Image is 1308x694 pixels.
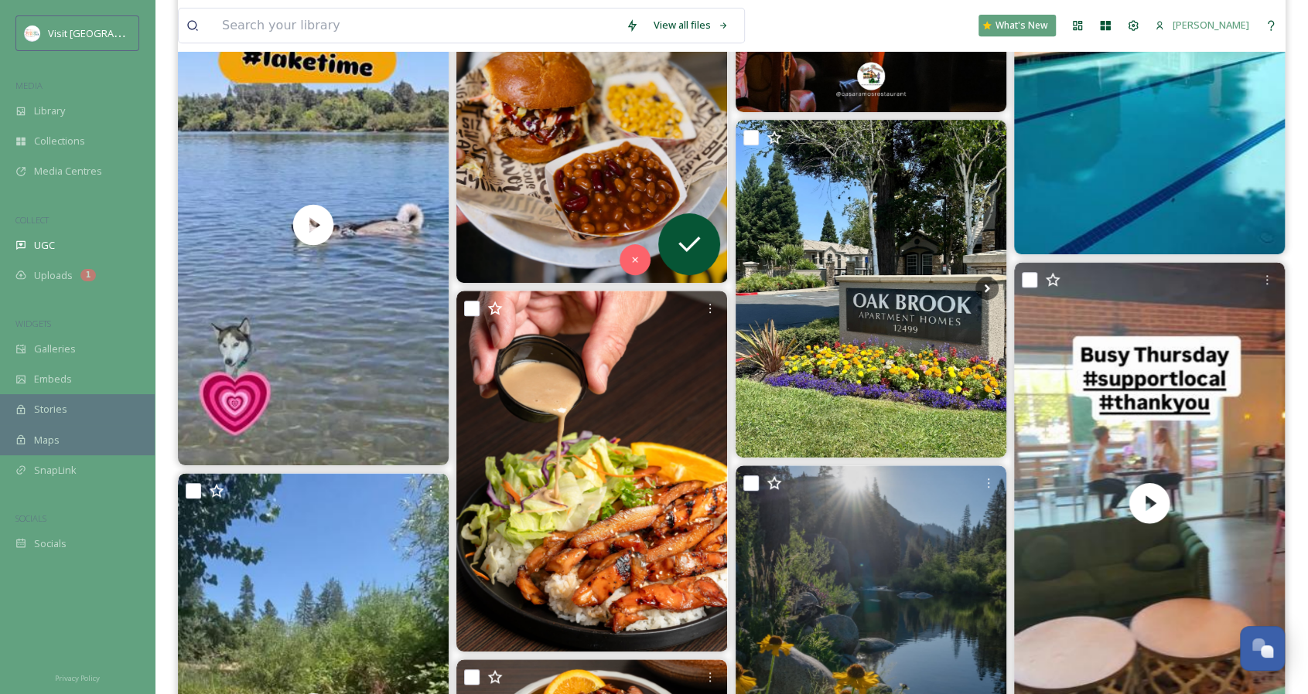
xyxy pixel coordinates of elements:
[1147,10,1257,40] a: [PERSON_NAME]
[34,134,85,148] span: Collections
[1173,18,1249,32] span: [PERSON_NAME]
[15,318,51,329] span: WIDGETS
[214,9,618,43] input: Search your library
[34,536,67,551] span: Socials
[34,268,73,283] span: Uploads
[978,15,1056,36] a: What's New
[34,164,102,179] span: Media Centres
[15,214,49,226] span: COLLECT
[25,26,40,41] img: images.png
[34,342,76,356] span: Galleries
[456,291,727,651] img: Our teriyaki recipe? Passed down, not watered down. Taste dad’s original recipe from 1986. #young...
[34,402,67,417] span: Stories
[34,372,72,386] span: Embeds
[736,120,1006,458] img: Got questions? Want to see the vibe for yourself? The leasing office at Oak Brook is ready to wel...
[15,512,46,524] span: SOCIALS
[15,80,43,91] span: MEDIA
[55,673,100,683] span: Privacy Policy
[34,433,60,447] span: Maps
[1240,626,1285,671] button: Open Chat
[646,10,736,40] a: View all files
[55,668,100,686] a: Privacy Policy
[34,238,55,253] span: UGC
[34,104,65,118] span: Library
[34,463,77,478] span: SnapLink
[48,26,244,40] span: Visit [GEOGRAPHIC_DATA][PERSON_NAME]
[80,269,96,281] div: 1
